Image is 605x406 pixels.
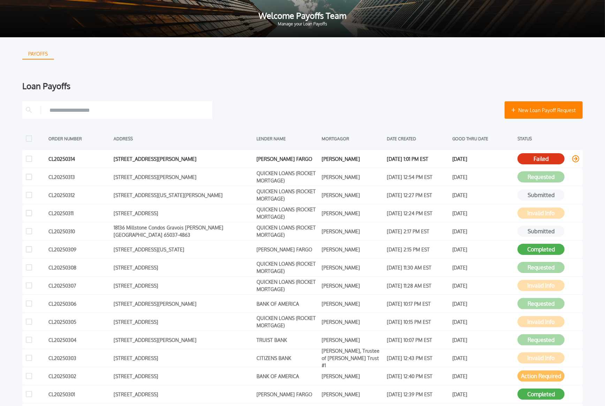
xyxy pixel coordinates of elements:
div: 18136 Millstone Condos Gravois [PERSON_NAME] [GEOGRAPHIC_DATA] 65037-4863 [114,226,253,236]
button: Action Required [518,370,565,382]
div: QUICKEN LOANS (ROCKET MORTGAGE) [256,280,318,291]
div: [DATE] 12:54 PM EST [387,172,449,182]
div: MORTGAGOR [322,133,383,144]
div: DATE CREATED [387,133,449,144]
div: BANK OF AMERICA [256,298,318,309]
div: CL20250309 [48,244,110,255]
div: [DATE] 11:30 AM EST [387,262,449,273]
div: [DATE] [452,154,514,164]
div: [STREET_ADDRESS] [114,208,253,218]
div: [DATE] [452,226,514,236]
button: New Loan Payoff Request [505,101,583,119]
span: New Loan Payoff Request [518,107,576,114]
div: ADDRESS [114,133,253,144]
button: Completed [518,389,565,400]
div: [DATE] 10:17 PM EST [387,298,449,309]
div: QUICKEN LOANS (ROCKET MORTGAGE) [256,208,318,218]
button: Invalid Info [518,316,565,327]
div: [STREET_ADDRESS] [114,389,253,399]
div: [PERSON_NAME] [322,335,383,345]
div: [STREET_ADDRESS] [114,262,253,273]
div: [DATE] 1:01 PM EST [387,154,449,164]
div: [STREET_ADDRESS][US_STATE] [114,244,253,255]
div: GOOD THRU DATE [452,133,514,144]
div: [DATE] [452,172,514,182]
div: [DATE] [452,190,514,200]
div: [PERSON_NAME], Trustee of [PERSON_NAME] Trust #1 [322,353,383,363]
button: Invalid Info [518,352,565,364]
button: Requested [518,262,565,273]
div: [DATE] [452,389,514,399]
button: Failed [518,153,565,164]
div: [DATE] [452,298,514,309]
div: TRUIST BANK [256,335,318,345]
div: [DATE] [452,244,514,255]
div: [STREET_ADDRESS][PERSON_NAME] [114,154,253,164]
span: Manage your Loan Payoffs [11,22,594,26]
div: CL20250314 [48,154,110,164]
div: [DATE] 12:43 PM EST [387,353,449,363]
div: CL20250303 [48,353,110,363]
div: [PERSON_NAME] FARGO [256,389,318,399]
div: [PERSON_NAME] [322,262,383,273]
div: LENDER NAME [256,133,318,144]
div: [DATE] [452,335,514,345]
div: CL20250313 [48,172,110,182]
div: [DATE] 11:28 AM EST [387,280,449,291]
div: CL20250302 [48,371,110,381]
div: [DATE] [452,208,514,218]
div: CL20250310 [48,226,110,236]
div: [PERSON_NAME] [322,298,383,309]
div: [PERSON_NAME] [322,226,383,236]
div: [PERSON_NAME] [322,154,383,164]
div: [DATE] 2:15 PM EST [387,244,449,255]
div: [DATE] 12:39 PM EST [387,389,449,399]
div: [DATE] 12:24 PM EST [387,208,449,218]
button: Completed [518,244,565,255]
div: PAYOFFS [23,48,54,60]
span: Welcome Payoffs Team [11,11,594,20]
div: CL20250311 [48,208,110,218]
button: Requested [518,298,565,309]
div: [PERSON_NAME] [322,280,383,291]
div: QUICKEN LOANS (ROCKET MORTGAGE) [256,190,318,200]
div: CL20250305 [48,317,110,327]
button: Submitted [518,189,565,201]
div: [DATE] 10:07 PM EST [387,335,449,345]
div: CITIZENS BANK [256,353,318,363]
div: CL20250306 [48,298,110,309]
div: [DATE] [452,317,514,327]
div: QUICKEN LOANS (ROCKET MORTGAGE) [256,262,318,273]
div: CL20250312 [48,190,110,200]
div: Loan Payoffs [22,82,583,90]
div: [PERSON_NAME] [322,317,383,327]
div: [STREET_ADDRESS] [114,280,253,291]
div: [DATE] [452,371,514,381]
div: [DATE] [452,353,514,363]
div: [PERSON_NAME] [322,208,383,218]
div: [PERSON_NAME] [322,389,383,399]
div: [STREET_ADDRESS] [114,317,253,327]
div: [DATE] 2:17 PM EST [387,226,449,236]
div: [STREET_ADDRESS] [114,353,253,363]
div: [STREET_ADDRESS][PERSON_NAME] [114,172,253,182]
div: [STREET_ADDRESS] [114,371,253,381]
div: CL20250304 [48,335,110,345]
div: [STREET_ADDRESS][PERSON_NAME] [114,298,253,309]
div: CL20250308 [48,262,110,273]
div: [DATE] [452,262,514,273]
button: Invalid Info [518,280,565,291]
div: [PERSON_NAME] [322,172,383,182]
div: [DATE] 12:27 PM EST [387,190,449,200]
button: PAYOFFS [22,48,54,60]
div: CL20250307 [48,280,110,291]
div: [PERSON_NAME] FARGO [256,244,318,255]
div: QUICKEN LOANS (ROCKET MORTGAGE) [256,226,318,236]
div: BANK OF AMERICA [256,371,318,381]
div: CL20250301 [48,389,110,399]
div: [PERSON_NAME] [322,190,383,200]
div: [PERSON_NAME] FARGO [256,154,318,164]
div: [DATE] 12:40 PM EST [387,371,449,381]
div: QUICKEN LOANS (ROCKET MORTGAGE) [256,172,318,182]
div: [PERSON_NAME] [322,244,383,255]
